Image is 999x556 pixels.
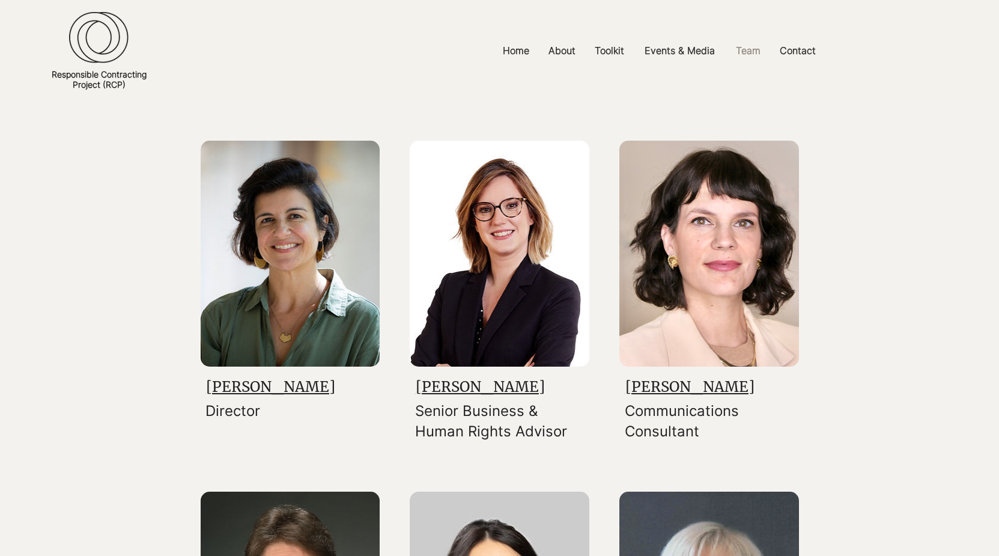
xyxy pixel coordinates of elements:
[589,37,630,64] p: Toolkit
[727,37,771,64] a: Team
[771,37,827,64] a: Contact
[497,37,535,64] p: Home
[494,37,539,64] a: Home
[205,402,260,420] span: Director
[730,37,767,64] p: Team
[542,37,581,64] p: About
[52,69,147,90] a: Responsible ContractingProject (RCP)
[586,37,636,64] a: Toolkit
[619,141,799,367] img: elizabeth_cline.JPG
[416,377,545,396] a: [PERSON_NAME]
[415,401,577,441] p: Senior Business & Human Rights Advisor
[774,37,822,64] p: Contact
[355,37,965,64] nav: Site
[625,401,786,441] p: Communications Consultant
[625,377,755,396] a: [PERSON_NAME]
[636,37,727,64] a: Events & Media
[539,37,586,64] a: About
[639,37,721,64] p: Events & Media
[410,141,589,367] img: Claire Bright_edited.jpg
[206,377,335,396] a: [PERSON_NAME]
